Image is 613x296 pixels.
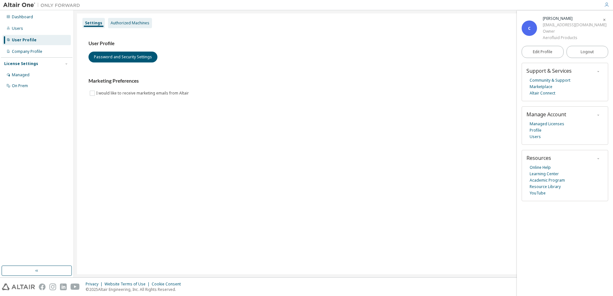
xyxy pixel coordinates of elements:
[543,22,607,28] div: [EMAIL_ADDRESS][DOMAIN_NAME]
[12,49,42,54] div: Company Profile
[111,21,149,26] div: Authorized Machines
[86,282,105,287] div: Privacy
[530,121,564,127] a: Managed Licenses
[12,83,28,88] div: On Prem
[522,46,564,58] a: Edit Profile
[530,84,552,90] a: Marketplace
[60,284,67,290] img: linkedin.svg
[152,282,185,287] div: Cookie Consent
[12,14,33,20] div: Dashboard
[85,21,102,26] div: Settings
[581,49,594,55] span: Logout
[530,190,546,196] a: YouTube
[530,90,555,96] a: Altair Connect
[528,26,531,31] span: C
[39,284,46,290] img: facebook.svg
[543,28,607,35] div: Owner
[530,77,570,84] a: Community & Support
[88,78,598,84] h3: Marketing Preferences
[86,287,185,292] p: © 2025 Altair Engineering, Inc. All Rights Reserved.
[12,26,23,31] div: Users
[49,284,56,290] img: instagram.svg
[96,89,190,97] label: I would like to receive marketing emails from Altair
[71,284,80,290] img: youtube.svg
[12,37,37,43] div: User Profile
[543,35,607,41] div: Aerofluid Products
[530,134,541,140] a: Users
[88,52,157,62] button: Password and Security Settings
[530,177,565,184] a: Academic Program
[530,171,559,177] a: Learning Center
[12,72,29,78] div: Managed
[526,67,572,74] span: Support & Services
[543,15,607,22] div: Chris Stevens
[3,2,83,8] img: Altair One
[4,61,38,66] div: License Settings
[533,49,552,54] span: Edit Profile
[567,46,609,58] button: Logout
[526,154,551,161] span: Resources
[2,284,35,290] img: altair_logo.svg
[526,111,566,118] span: Manage Account
[530,127,542,134] a: Profile
[530,164,551,171] a: Online Help
[88,40,598,47] h3: User Profile
[105,282,152,287] div: Website Terms of Use
[530,184,561,190] a: Resource Library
